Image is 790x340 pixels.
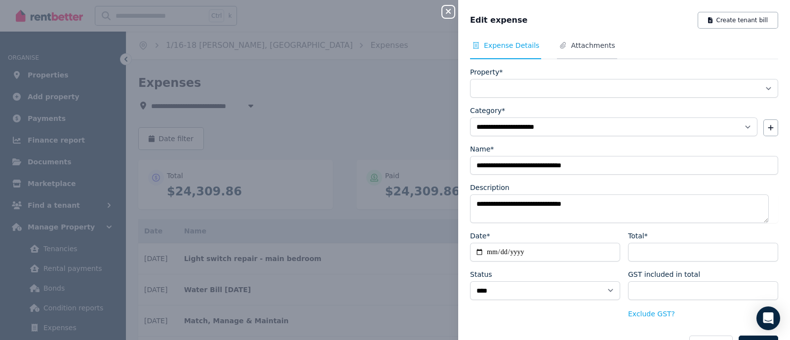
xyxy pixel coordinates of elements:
nav: Tabs [470,40,778,59]
span: Expense Details [484,40,539,50]
span: Attachments [571,40,615,50]
label: GST included in total [628,269,700,279]
label: Date* [470,231,490,241]
label: Category* [470,106,505,115]
label: Total* [628,231,648,241]
label: Status [470,269,492,279]
label: Name* [470,144,494,154]
label: Property* [470,67,503,77]
div: Open Intercom Messenger [756,306,780,330]
label: Description [470,183,510,192]
button: Create tenant bill [698,12,778,29]
span: Edit expense [470,14,527,26]
button: Exclude GST? [628,309,675,319]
